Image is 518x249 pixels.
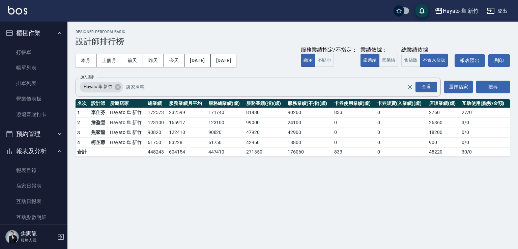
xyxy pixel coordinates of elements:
[77,110,80,115] span: 1
[21,230,55,237] h5: 焦家龍
[167,118,207,128] td: 165917
[5,230,19,244] img: Person
[460,128,510,138] td: 0 / 0
[3,60,65,76] a: 帳單列表
[3,45,65,60] a: 打帳單
[3,107,65,122] a: 現場電腦打卡
[286,147,333,156] td: 176060
[207,118,244,128] td: 123100
[207,99,244,108] th: 服務總業績(虛)
[376,99,427,108] th: 卡券販賣(入業績)(虛)
[146,128,167,138] td: 90820
[333,118,375,128] td: 0
[301,47,357,54] div: 服務業績指定/不指定：
[401,54,420,67] button: 含店販
[3,163,65,178] a: 報表目錄
[244,108,286,118] td: 81480
[207,147,244,156] td: 447410
[376,108,427,118] td: 0
[76,147,89,156] td: 合計
[89,99,108,108] th: 設計師
[476,81,510,93] button: 搜尋
[460,108,510,118] td: 27 / 0
[3,125,65,143] button: 預約管理
[420,54,448,67] button: 不含入店販
[77,140,80,145] span: 4
[167,99,207,108] th: 服務業績月平均
[244,147,286,156] td: 271350
[379,54,398,67] button: 實業績
[455,54,485,67] button: 報表匯出
[286,138,333,148] td: 18800
[427,99,460,108] th: 店販業績(虛)
[184,54,210,67] button: [DATE]
[244,118,286,128] td: 99000
[3,24,65,42] button: 櫃檯作業
[76,30,510,34] h2: Designer Perform Basic
[80,83,116,90] span: Hayato 隼 新竹
[3,76,65,91] a: 掛單列表
[164,54,185,67] button: 今天
[77,120,80,125] span: 2
[244,138,286,148] td: 42950
[96,54,122,67] button: 上個月
[167,108,207,118] td: 232599
[77,130,80,135] span: 3
[146,108,167,118] td: 172573
[89,138,108,148] td: 柯芷蓉
[3,178,65,194] a: 店家日報表
[427,147,460,156] td: 48220
[76,99,89,108] th: 名次
[167,138,207,148] td: 83228
[286,99,333,108] th: 服務業績(不指)(虛)
[315,54,334,67] button: 不顯示
[333,147,375,156] td: 833
[333,108,375,118] td: 833
[76,99,510,157] table: a dense table
[460,147,510,156] td: 30 / 0
[146,99,167,108] th: 總業績
[484,5,510,17] button: 登出
[80,75,94,80] label: 加入店家
[361,47,398,54] div: 業績依據：
[3,142,65,160] button: 報表及分析
[460,138,510,148] td: 0 / 0
[333,128,375,138] td: 0
[401,47,451,54] div: 總業績依據：
[3,91,65,107] a: 營業儀表板
[89,108,108,118] td: 李仕芬
[432,4,481,18] button: Hayato 隼 新竹
[376,118,427,128] td: 0
[414,80,438,93] button: Open
[427,118,460,128] td: 26360
[333,138,375,148] td: 0
[376,147,427,156] td: 0
[108,128,146,138] td: Hayato 隼 新竹
[146,147,167,156] td: 448243
[444,81,473,93] button: 選擇店家
[108,118,146,128] td: Hayato 隼 新竹
[427,128,460,138] td: 18200
[3,210,65,225] a: 互助點數明細
[415,82,437,92] div: 全選
[146,138,167,148] td: 61750
[405,82,415,92] button: Clear
[415,4,429,18] button: save
[488,54,510,67] button: 列印
[376,128,427,138] td: 0
[211,54,236,67] button: [DATE]
[143,54,164,67] button: 昨天
[376,138,427,148] td: 0
[333,99,375,108] th: 卡券使用業績(虛)
[89,118,108,128] td: 詹盈瑩
[207,108,244,118] td: 171740
[8,6,27,15] img: Logo
[460,99,510,108] th: 互助使用(點數/金額)
[76,37,510,46] h3: 設計師排行榜
[427,108,460,118] td: 2760
[244,128,286,138] td: 47920
[207,138,244,148] td: 61750
[207,128,244,138] td: 90820
[89,128,108,138] td: 焦家龍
